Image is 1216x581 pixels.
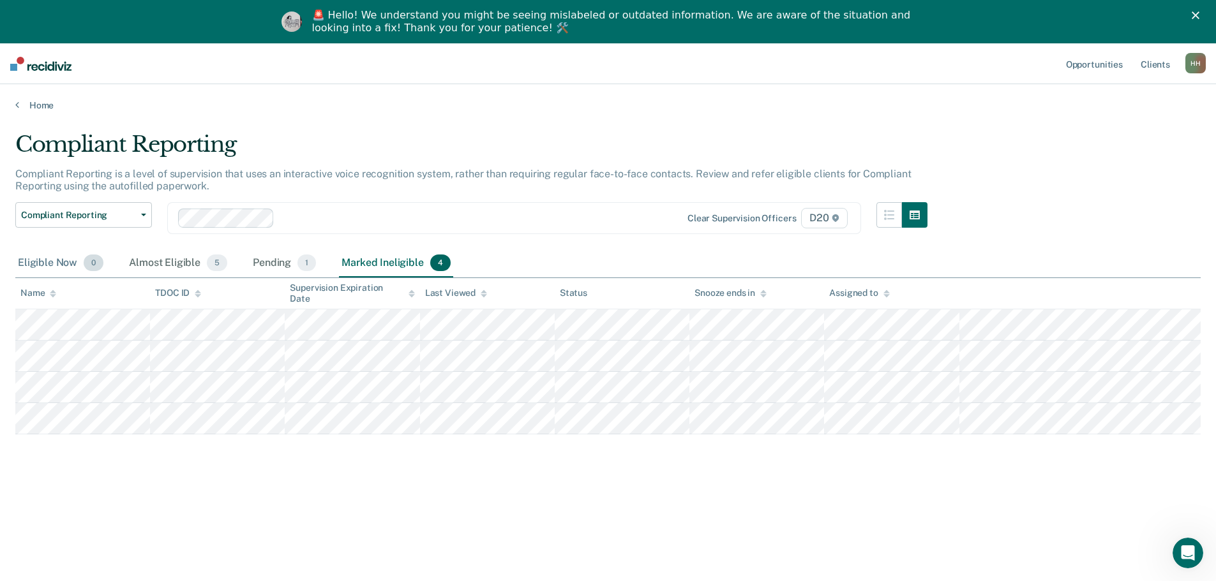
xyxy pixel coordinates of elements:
div: TDOC ID [155,288,201,298]
span: 4 [430,254,451,271]
a: Home [15,99,1201,111]
div: Pending1 [250,249,319,277]
div: Status [560,288,587,298]
div: Almost Eligible5 [126,249,230,277]
span: 5 [207,254,227,271]
div: H H [1185,53,1206,73]
div: Compliant Reporting [15,131,927,168]
div: Eligible Now0 [15,249,106,277]
img: Recidiviz [10,57,71,71]
button: Compliant Reporting [15,202,152,228]
div: Clear supervision officers [687,213,796,224]
div: Last Viewed [425,288,487,298]
div: Supervision Expiration Date [290,283,414,304]
p: Compliant Reporting is a level of supervision that uses an interactive voice recognition system, ... [15,168,911,192]
iframe: Intercom live chat [1173,538,1203,568]
div: Snooze ends in [694,288,767,298]
button: HH [1185,53,1206,73]
div: Name [20,288,56,298]
a: Opportunities [1063,43,1125,84]
span: Compliant Reporting [21,210,136,221]
div: Marked Ineligible4 [339,249,453,277]
div: 🚨 Hello! We understand you might be seeing mislabeled or outdated information. We are aware of th... [312,9,915,34]
a: Clients [1138,43,1173,84]
div: Close [1192,11,1205,19]
img: Profile image for Kim [281,11,302,32]
div: Assigned to [829,288,889,298]
span: D20 [801,208,847,228]
span: 0 [84,254,103,271]
span: 1 [297,254,316,271]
